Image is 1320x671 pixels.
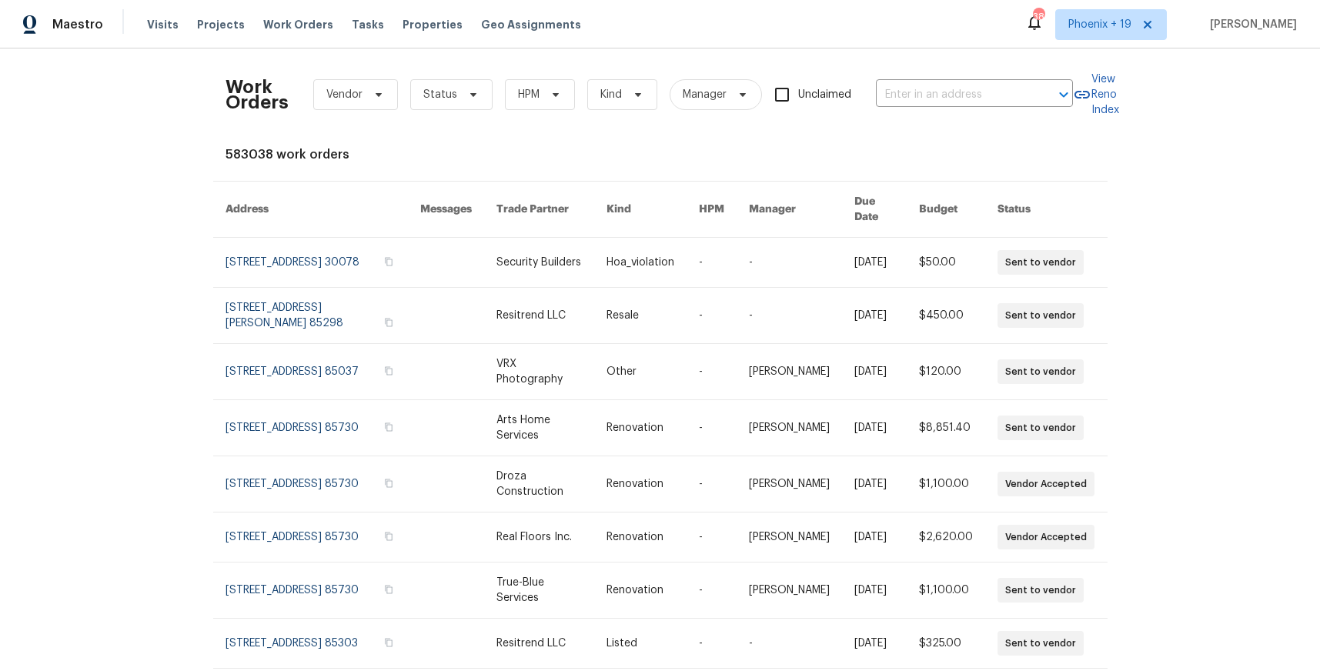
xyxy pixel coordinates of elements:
[876,83,1030,107] input: Enter in an address
[842,182,907,238] th: Due Date
[594,182,687,238] th: Kind
[423,87,457,102] span: Status
[985,182,1107,238] th: Status
[1068,17,1131,32] span: Phoenix + 19
[52,17,103,32] span: Maestro
[798,87,851,103] span: Unclaimed
[594,288,687,344] td: Resale
[594,456,687,512] td: Renovation
[594,563,687,619] td: Renovation
[484,344,594,400] td: VRX Photography
[687,456,737,512] td: -
[382,364,396,378] button: Copy Address
[484,400,594,456] td: Arts Home Services
[408,182,484,238] th: Messages
[484,238,594,288] td: Security Builders
[403,17,463,32] span: Properties
[594,400,687,456] td: Renovation
[226,79,289,110] h2: Work Orders
[594,619,687,669] td: Listed
[683,87,727,102] span: Manager
[352,19,384,30] span: Tasks
[1053,84,1074,105] button: Open
[484,456,594,512] td: Droza Construction
[1033,9,1044,25] div: 382
[382,255,396,269] button: Copy Address
[594,344,687,400] td: Other
[382,476,396,490] button: Copy Address
[687,288,737,344] td: -
[382,420,396,434] button: Copy Address
[147,17,179,32] span: Visits
[382,583,396,596] button: Copy Address
[326,87,363,102] span: Vendor
[687,238,737,288] td: -
[687,563,737,619] td: -
[687,619,737,669] td: -
[907,182,985,238] th: Budget
[737,238,842,288] td: -
[737,182,842,238] th: Manager
[737,619,842,669] td: -
[1204,17,1297,32] span: [PERSON_NAME]
[600,87,622,102] span: Kind
[484,563,594,619] td: True-Blue Services
[737,288,842,344] td: -
[197,17,245,32] span: Projects
[737,563,842,619] td: [PERSON_NAME]
[382,315,396,329] button: Copy Address
[737,456,842,512] td: [PERSON_NAME]
[594,512,687,563] td: Renovation
[382,636,396,649] button: Copy Address
[226,147,1095,162] div: 583038 work orders
[737,400,842,456] td: [PERSON_NAME]
[484,182,594,238] th: Trade Partner
[213,182,408,238] th: Address
[484,288,594,344] td: Resitrend LLC
[737,344,842,400] td: [PERSON_NAME]
[518,87,540,102] span: HPM
[687,400,737,456] td: -
[382,529,396,543] button: Copy Address
[594,238,687,288] td: Hoa_violation
[484,512,594,563] td: Real Floors Inc.
[737,512,842,563] td: [PERSON_NAME]
[1073,72,1119,118] a: View Reno Index
[484,619,594,669] td: Resitrend LLC
[481,17,581,32] span: Geo Assignments
[687,344,737,400] td: -
[263,17,333,32] span: Work Orders
[687,512,737,563] td: -
[687,182,737,238] th: HPM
